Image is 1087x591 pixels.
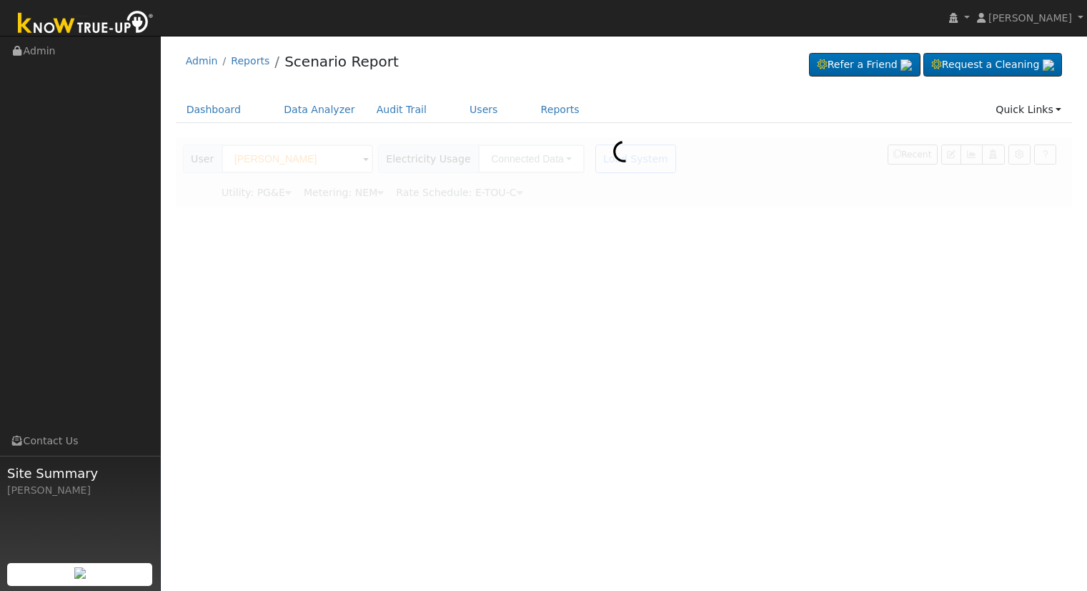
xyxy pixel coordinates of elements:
div: [PERSON_NAME] [7,483,153,498]
a: Refer a Friend [809,53,920,77]
a: Dashboard [176,97,252,123]
a: Scenario Report [284,53,399,70]
span: Site Summary [7,464,153,483]
a: Users [459,97,509,123]
a: Data Analyzer [273,97,366,123]
span: [PERSON_NAME] [988,12,1072,24]
a: Reports [530,97,590,123]
a: Quick Links [985,97,1072,123]
img: Know True-Up [11,8,161,40]
a: Request a Cleaning [923,53,1062,77]
img: retrieve [900,59,912,71]
img: retrieve [74,567,86,579]
a: Reports [231,55,269,67]
img: retrieve [1043,59,1054,71]
a: Audit Trail [366,97,437,123]
a: Admin [186,55,218,67]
